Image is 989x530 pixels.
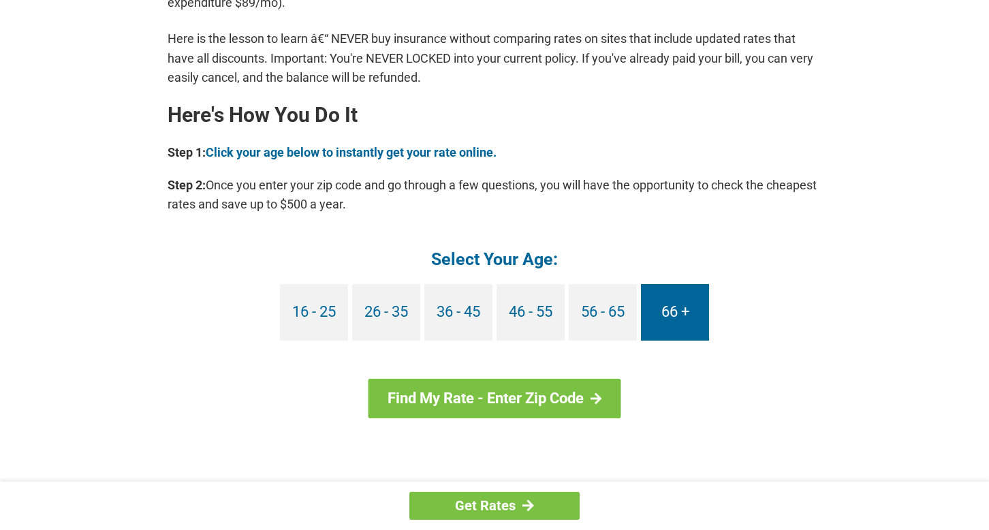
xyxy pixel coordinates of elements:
b: Step 2: [168,178,206,192]
a: Get Rates [409,492,580,520]
a: 26 - 35 [352,284,420,341]
a: 56 - 65 [569,284,637,341]
h4: Select Your Age: [168,248,821,270]
h2: Here's How You Do It [168,104,821,126]
p: Here is the lesson to learn â€“ NEVER buy insurance without comparing rates on sites that include... [168,29,821,87]
a: 36 - 45 [424,284,492,341]
a: Click your age below to instantly get your rate online. [206,145,497,159]
a: 66 + [641,284,709,341]
a: 46 - 55 [497,284,565,341]
a: 16 - 25 [280,284,348,341]
p: Once you enter your zip code and go through a few questions, you will have the opportunity to che... [168,176,821,214]
b: Step 1: [168,145,206,159]
a: Find My Rate - Enter Zip Code [368,379,621,418]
